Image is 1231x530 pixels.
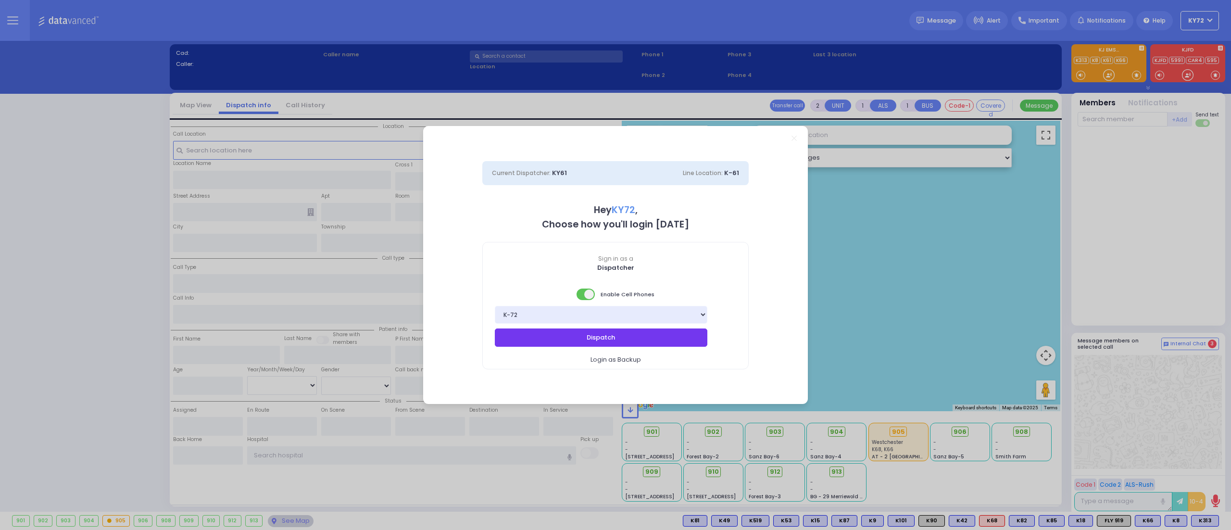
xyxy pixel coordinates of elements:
span: K-61 [724,168,739,177]
b: Choose how you'll login [DATE] [542,218,689,231]
span: Current Dispatcher: [492,169,551,177]
b: Hey , [594,203,638,216]
button: Dispatch [495,328,707,347]
span: Enable Cell Phones [577,288,654,301]
span: Login as Backup [590,355,641,365]
span: Sign in as a [483,254,748,263]
a: Close [791,136,797,141]
span: Line Location: [683,169,723,177]
b: Dispatcher [597,263,634,272]
span: KY61 [552,168,567,177]
span: KY72 [612,203,635,216]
